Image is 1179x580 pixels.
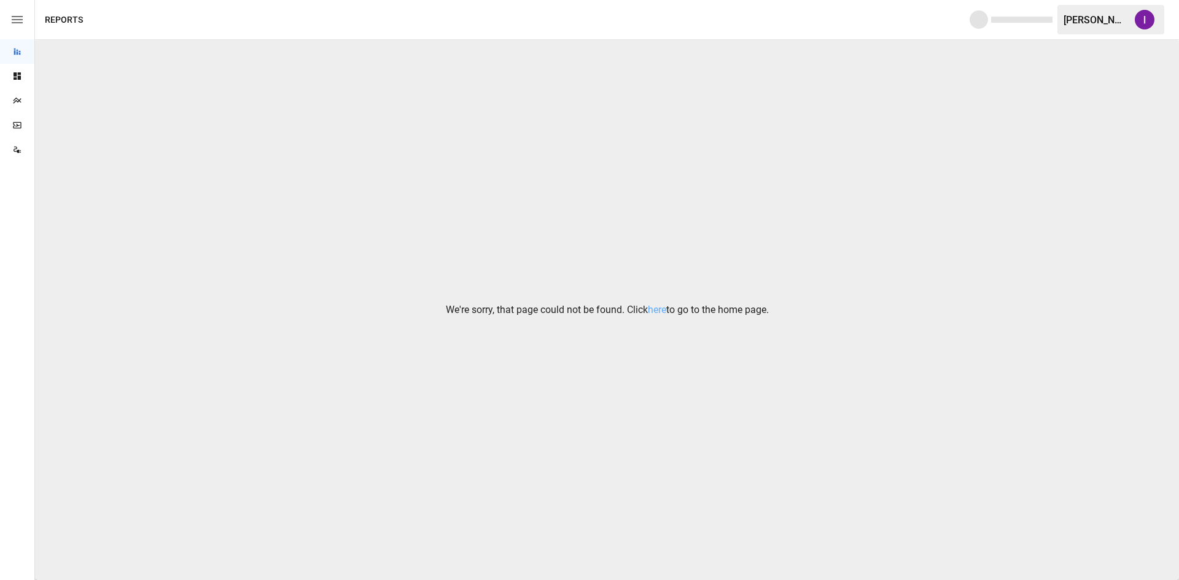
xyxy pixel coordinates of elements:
[1064,14,1127,26] div: [PERSON_NAME]
[1127,2,1162,37] button: Inhwa Chi
[648,304,666,315] a: here
[446,303,769,317] p: We're sorry, that page could not be found. Click to go to the home page.
[1135,10,1154,29] img: Inhwa Chi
